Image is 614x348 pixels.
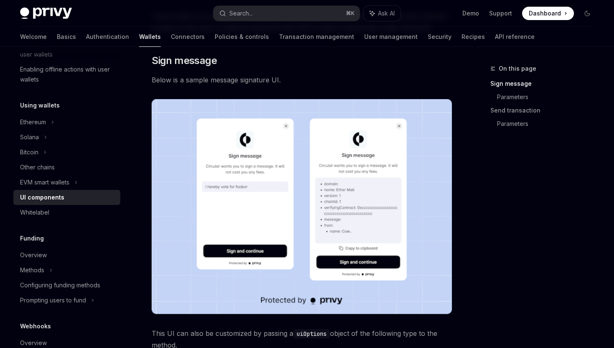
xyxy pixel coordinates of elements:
a: Wallets [139,27,161,47]
div: Enabling offline actions with user wallets [20,64,115,84]
a: Transaction management [279,27,354,47]
div: Search... [229,8,253,18]
span: Ask AI [378,9,395,18]
code: uiOptions [293,329,330,338]
h5: Funding [20,233,44,243]
span: ⌘ K [346,10,355,17]
span: Sign message [152,54,217,67]
button: Ask AI [364,6,401,21]
a: Welcome [20,27,47,47]
a: Parameters [497,117,601,130]
button: Search...⌘K [213,6,359,21]
a: API reference [495,27,535,47]
div: Overview [20,338,47,348]
div: Configuring funding methods [20,280,100,290]
a: Demo [462,9,479,18]
a: UI components [13,190,120,205]
a: Connectors [171,27,205,47]
a: Overview [13,248,120,263]
a: Dashboard [522,7,574,20]
span: Below is a sample message signature UI. [152,74,452,86]
a: Support [489,9,512,18]
a: Recipes [462,27,485,47]
a: Basics [57,27,76,47]
a: Other chains [13,160,120,175]
div: Bitcoin [20,147,38,157]
div: UI components [20,192,64,202]
a: Configuring funding methods [13,278,120,293]
span: On this page [499,64,536,74]
h5: Using wallets [20,100,60,110]
span: Dashboard [529,9,561,18]
div: Overview [20,250,47,260]
button: Toggle dark mode [581,7,594,20]
div: Other chains [20,162,55,172]
div: Ethereum [20,117,46,127]
img: images/Sign.png [152,99,452,314]
div: EVM smart wallets [20,177,69,187]
a: User management [364,27,418,47]
a: Sign message [490,77,601,90]
img: dark logo [20,8,72,19]
a: Send transaction [490,104,601,117]
a: Security [428,27,452,47]
div: Prompting users to fund [20,295,86,305]
h5: Webhooks [20,321,51,331]
a: Whitelabel [13,205,120,220]
a: Policies & controls [215,27,269,47]
a: Enabling offline actions with user wallets [13,62,120,87]
div: Methods [20,265,44,275]
div: Solana [20,132,39,142]
div: Whitelabel [20,207,49,217]
a: Authentication [86,27,129,47]
a: Parameters [497,90,601,104]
